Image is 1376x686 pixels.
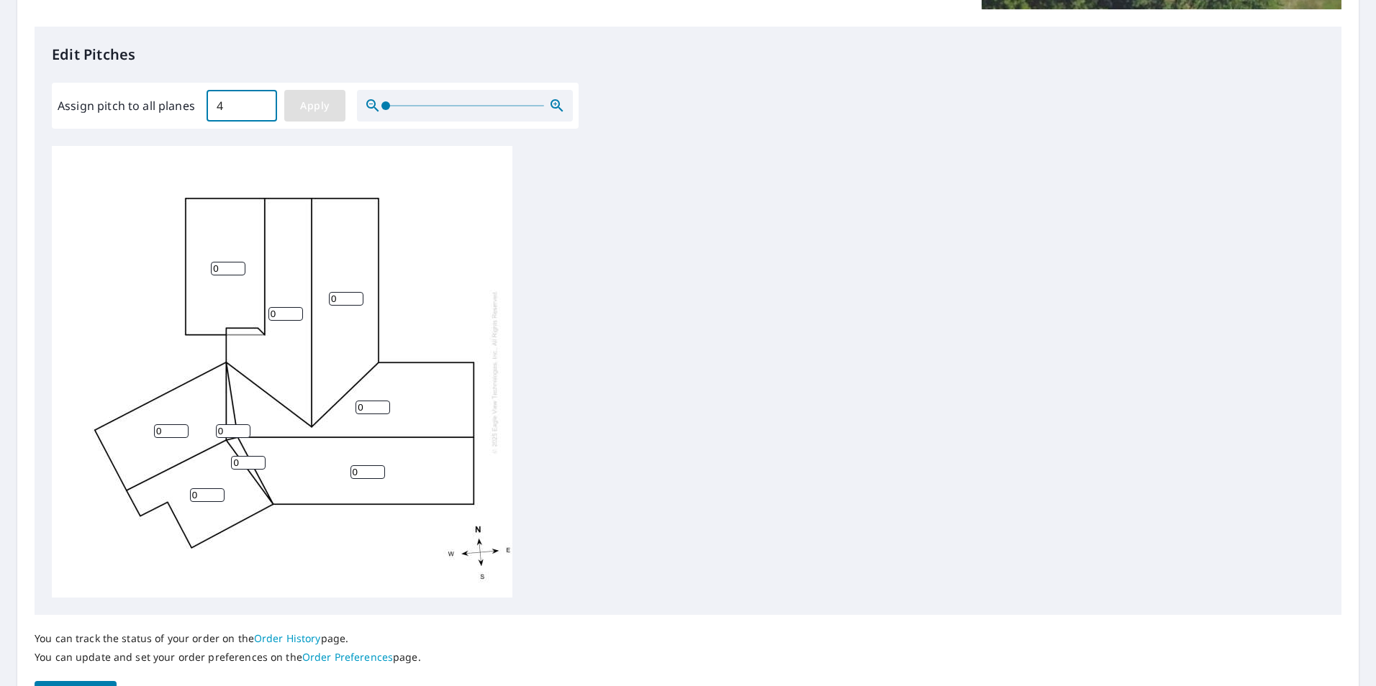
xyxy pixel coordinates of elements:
button: Apply [284,90,345,122]
p: You can track the status of your order on the page. [35,632,421,645]
p: You can update and set your order preferences on the page. [35,651,421,664]
p: Edit Pitches [52,44,1324,65]
input: 00.0 [207,86,277,126]
span: Apply [296,97,334,115]
a: Order Preferences [302,650,393,664]
a: Order History [254,631,321,645]
label: Assign pitch to all planes [58,97,195,114]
